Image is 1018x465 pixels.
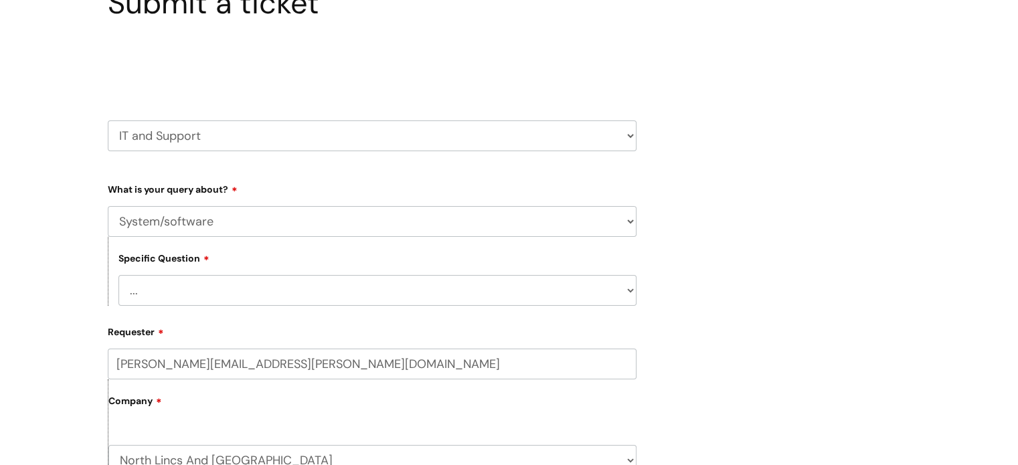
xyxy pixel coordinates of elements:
[108,322,637,338] label: Requester
[108,179,637,195] label: What is your query about?
[108,349,637,379] input: Email
[108,391,637,421] label: Company
[108,52,637,77] h2: Select issue type
[118,251,209,264] label: Specific Question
